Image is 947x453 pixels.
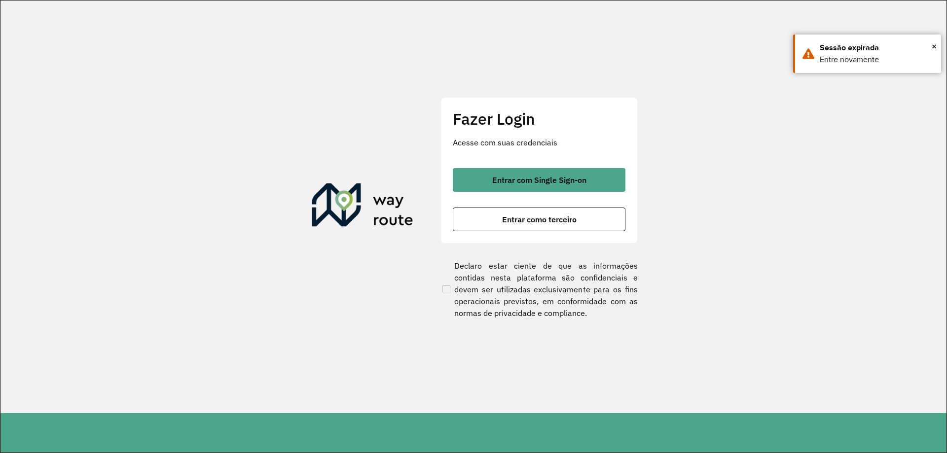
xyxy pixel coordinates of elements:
h2: Fazer Login [453,109,625,128]
span: Entrar com Single Sign-on [492,176,586,184]
span: Entrar como terceiro [502,215,577,223]
label: Declaro estar ciente de que as informações contidas nesta plataforma são confidenciais e devem se... [440,260,638,319]
img: Roteirizador AmbevTech [312,183,413,231]
button: Close [932,39,937,54]
span: × [932,39,937,54]
div: Sessão expirada [820,42,934,54]
p: Acesse com suas credenciais [453,137,625,148]
button: button [453,168,625,192]
div: Entre novamente [820,54,934,66]
button: button [453,208,625,231]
